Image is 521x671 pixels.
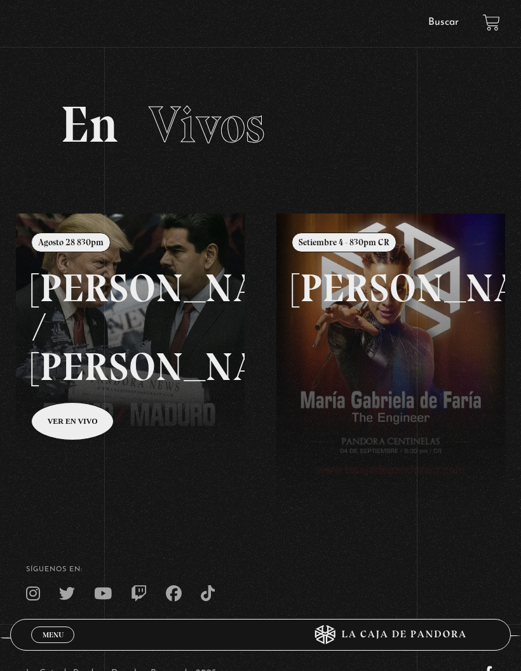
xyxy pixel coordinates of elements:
a: Buscar [428,17,459,27]
span: Vivos [149,94,265,155]
a: View your shopping cart [483,14,500,31]
h4: SÍguenos en: [26,566,495,573]
span: Cerrar [38,642,68,651]
span: Menu [43,631,64,639]
h2: En [60,99,461,150]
